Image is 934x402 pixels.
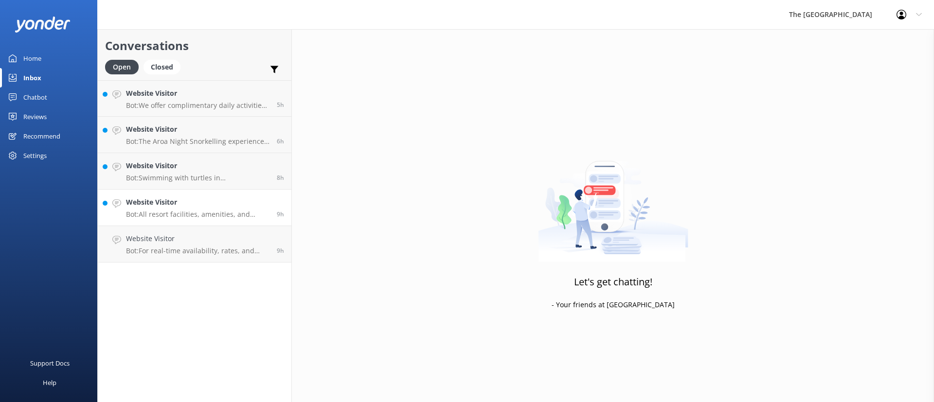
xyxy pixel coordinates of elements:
[144,60,180,74] div: Closed
[126,210,269,219] p: Bot: All resort facilities, amenities, and services, including the restaurant, are reserved exclu...
[126,160,269,171] h4: Website Visitor
[98,80,291,117] a: Website VisitorBot:We offer complimentary daily activities for all guests at the resort, includin...
[126,174,269,182] p: Bot: Swimming with turtles in [GEOGRAPHIC_DATA], especially at the [GEOGRAPHIC_DATA], is a specia...
[105,36,284,55] h2: Conversations
[23,126,60,146] div: Recommend
[105,60,139,74] div: Open
[98,190,291,226] a: Website VisitorBot:All resort facilities, amenities, and services, including the restaurant, are ...
[15,17,71,33] img: yonder-white-logo.png
[98,226,291,262] a: Website VisitorBot:For real-time availability, rates, and bookings of our Beachfront Room, please...
[126,124,269,135] h4: Website Visitor
[574,274,652,290] h3: Let's get chatting!
[277,174,284,182] span: Sep 17 2025 03:25pm (UTC -10:00) Pacific/Honolulu
[23,68,41,87] div: Inbox
[126,246,269,255] p: Bot: For real-time availability, rates, and bookings of our Beachfront Room, please visit [URL][D...
[23,49,41,68] div: Home
[126,197,269,208] h4: Website Visitor
[144,61,185,72] a: Closed
[277,210,284,218] span: Sep 17 2025 02:28pm (UTC -10:00) Pacific/Honolulu
[43,373,56,392] div: Help
[126,101,269,110] p: Bot: We offer complimentary daily activities for all guests at the resort, including snorkeling t...
[277,246,284,255] span: Sep 17 2025 02:09pm (UTC -10:00) Pacific/Honolulu
[552,299,675,310] p: - Your friends at [GEOGRAPHIC_DATA]
[30,353,70,373] div: Support Docs
[126,88,269,99] h4: Website Visitor
[277,101,284,109] span: Sep 17 2025 06:10pm (UTC -10:00) Pacific/Honolulu
[98,117,291,153] a: Website VisitorBot:The Aroa Night Snorkelling experience costs $30 per adult and $15 per child (a...
[538,140,688,262] img: artwork of a man stealing a conversation from at giant smartphone
[23,87,47,107] div: Chatbot
[105,61,144,72] a: Open
[98,153,291,190] a: Website VisitorBot:Swimming with turtles in [GEOGRAPHIC_DATA], especially at the [GEOGRAPHIC_DATA...
[23,107,47,126] div: Reviews
[23,146,47,165] div: Settings
[277,137,284,145] span: Sep 17 2025 05:10pm (UTC -10:00) Pacific/Honolulu
[126,233,269,244] h4: Website Visitor
[126,137,269,146] p: Bot: The Aroa Night Snorkelling experience costs $30 per adult and $15 per child (ages [DEMOGRAPH...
